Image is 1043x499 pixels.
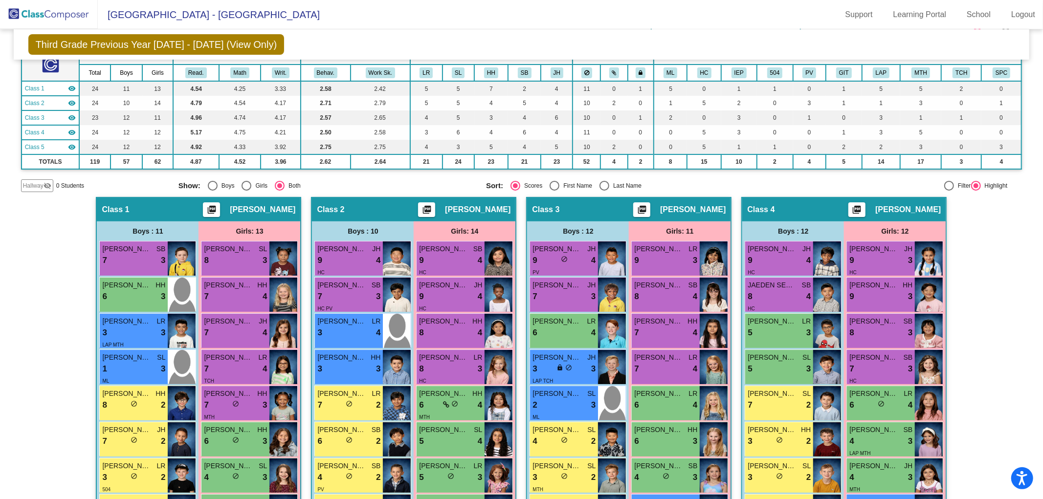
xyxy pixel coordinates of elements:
[851,205,863,218] mat-icon: picture_as_pdf
[862,140,901,154] td: 2
[351,96,410,110] td: 2.79
[155,280,165,290] span: HH
[862,154,901,169] td: 14
[541,125,573,140] td: 4
[376,254,380,267] span: 4
[23,181,44,190] span: Hallway
[486,181,786,191] mat-radio-group: Select an option
[908,254,912,267] span: 3
[628,96,654,110] td: 0
[721,65,757,81] th: Individualized Education Plan
[25,84,44,93] span: Class 1
[757,125,793,140] td: 0
[410,110,443,125] td: 4
[654,96,687,110] td: 1
[443,140,474,154] td: 3
[654,125,687,140] td: 0
[591,254,596,267] span: 4
[443,65,474,81] th: Sarah Linington
[56,181,84,190] span: 0 Students
[312,221,414,241] div: Boys : 10
[410,154,443,169] td: 21
[372,244,380,254] span: JH
[664,67,677,78] button: ML
[44,182,51,190] mat-icon: visibility_off
[941,65,981,81] th: Teacher Kid
[206,205,218,218] mat-icon: picture_as_pdf
[301,96,351,110] td: 2.71
[111,125,143,140] td: 12
[634,254,639,267] span: 9
[178,181,200,190] span: Show:
[142,154,173,169] td: 62
[941,140,981,154] td: 0
[687,110,721,125] td: 0
[418,202,435,217] button: Print Students Details
[873,67,889,78] button: LAP
[366,67,395,78] button: Work Sk.
[600,110,627,125] td: 0
[900,81,941,96] td: 5
[687,96,721,110] td: 5
[862,110,901,125] td: 3
[204,254,208,267] span: 8
[111,65,143,81] th: Boys
[981,65,1021,81] th: Speech Only
[904,244,912,254] span: JH
[79,96,110,110] td: 24
[636,205,648,218] mat-icon: picture_as_pdf
[142,125,173,140] td: 12
[173,125,219,140] td: 5.17
[508,65,541,81] th: Stephanie Bjorkman
[689,244,698,254] span: LR
[573,125,600,140] td: 11
[573,110,600,125] td: 10
[732,67,747,78] button: IEP
[203,202,220,217] button: Print Students Details
[941,154,981,169] td: 3
[793,140,826,154] td: 0
[199,221,300,241] div: Girls: 13
[628,65,654,81] th: Keep with teacher
[204,244,253,254] span: [PERSON_NAME]
[687,65,721,81] th: Highly Capable
[849,244,898,254] span: [PERSON_NAME]
[272,67,289,78] button: Writ.
[419,244,468,254] span: [PERSON_NAME] [PERSON_NAME]
[419,254,423,267] span: 9
[173,140,219,154] td: 4.92
[111,140,143,154] td: 12
[862,65,901,81] th: Reading Specialist Support
[886,7,954,22] a: Learning Portal
[981,181,1008,190] div: Highlight
[443,96,474,110] td: 5
[748,244,797,254] span: [PERSON_NAME]
[263,254,267,267] span: 3
[721,125,757,140] td: 3
[654,154,687,169] td: 8
[410,140,443,154] td: 4
[22,154,80,169] td: TOTALS
[687,81,721,96] td: 0
[474,140,508,154] td: 5
[317,244,366,254] span: [PERSON_NAME]
[508,81,541,96] td: 2
[573,96,600,110] td: 10
[721,81,757,96] td: 1
[97,221,199,241] div: Boys : 11
[301,140,351,154] td: 2.75
[911,67,930,78] button: MTH
[693,254,697,267] span: 3
[474,110,508,125] td: 3
[520,181,542,190] div: Scores
[826,96,862,110] td: 1
[219,154,261,169] td: 4.52
[941,81,981,96] td: 2
[486,181,503,190] span: Sort:
[953,67,970,78] button: TCH
[687,140,721,154] td: 5
[22,140,80,154] td: Kimme Johnson - No Class Name
[261,140,300,154] td: 3.92
[508,96,541,110] td: 5
[721,140,757,154] td: 1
